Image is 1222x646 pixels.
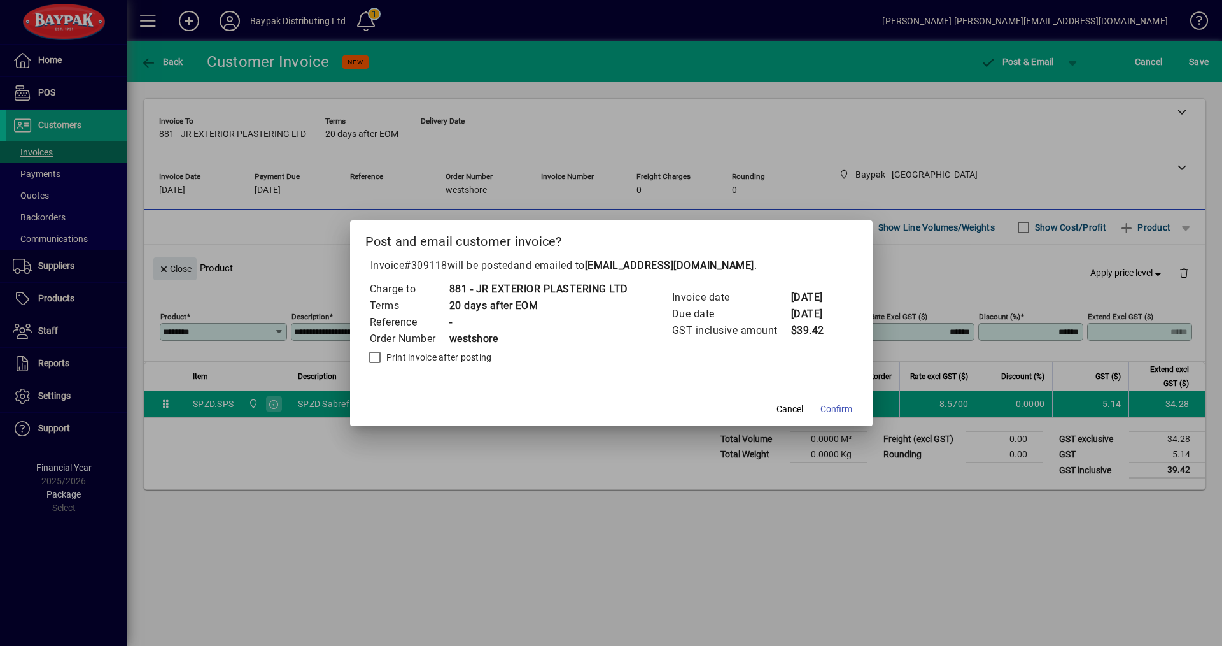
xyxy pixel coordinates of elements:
[769,398,810,421] button: Cancel
[514,259,754,271] span: and emailed to
[449,298,628,314] td: 20 days after EOM
[365,258,857,273] p: Invoice will be posted .
[790,306,841,322] td: [DATE]
[671,289,790,306] td: Invoice date
[384,351,492,364] label: Print invoice after posting
[776,403,803,416] span: Cancel
[449,331,628,347] td: westshore
[350,220,873,257] h2: Post and email customer invoice?
[369,281,449,298] td: Charge to
[369,314,449,331] td: Reference
[449,314,628,331] td: -
[671,306,790,322] td: Due date
[815,398,857,421] button: Confirm
[671,322,790,339] td: GST inclusive amount
[404,259,447,271] span: #309118
[790,289,841,306] td: [DATE]
[585,259,754,271] b: [EMAIL_ADDRESS][DOMAIN_NAME]
[790,322,841,339] td: $39.42
[369,331,449,347] td: Order Number
[449,281,628,298] td: 881 - JR EXTERIOR PLASTERING LTD
[820,403,852,416] span: Confirm
[369,298,449,314] td: Terms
